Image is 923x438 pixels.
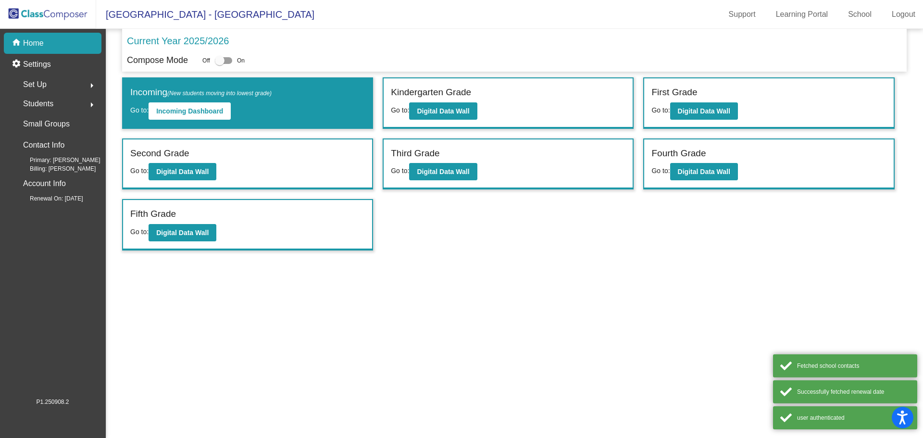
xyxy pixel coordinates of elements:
span: Go to: [130,228,149,236]
b: Digital Data Wall [678,168,730,175]
span: Go to: [651,167,670,175]
label: Fourth Grade [651,147,706,161]
b: Digital Data Wall [417,168,469,175]
label: Kindergarten Grade [391,86,471,100]
span: Primary: [PERSON_NAME] [14,156,100,164]
label: Second Grade [130,147,189,161]
div: user authenticated [797,413,910,422]
span: On [237,56,245,65]
button: Digital Data Wall [149,224,216,241]
button: Digital Data Wall [149,163,216,180]
span: Go to: [130,167,149,175]
b: Incoming Dashboard [156,107,223,115]
mat-icon: home [12,38,23,49]
span: Students [23,97,53,111]
span: Set Up [23,78,47,91]
div: Fetched school contacts [797,362,910,370]
span: Go to: [651,106,670,114]
span: [GEOGRAPHIC_DATA] - [GEOGRAPHIC_DATA] [96,7,314,22]
span: Go to: [391,167,409,175]
p: Home [23,38,44,49]
p: Account Info [23,177,66,190]
span: Off [202,56,210,65]
span: Renewal On: [DATE] [14,194,83,203]
button: Digital Data Wall [409,163,477,180]
b: Digital Data Wall [417,107,469,115]
a: Logout [884,7,923,22]
span: Go to: [130,106,149,114]
button: Digital Data Wall [670,102,738,120]
a: School [840,7,879,22]
p: Small Groups [23,117,70,131]
button: Digital Data Wall [409,102,477,120]
span: (New students moving into lowest grade) [167,90,272,97]
button: Incoming Dashboard [149,102,231,120]
span: Go to: [391,106,409,114]
a: Learning Portal [768,7,836,22]
mat-icon: arrow_right [86,80,98,91]
b: Digital Data Wall [156,229,209,237]
button: Digital Data Wall [670,163,738,180]
mat-icon: arrow_right [86,99,98,111]
label: Incoming [130,86,272,100]
mat-icon: settings [12,59,23,70]
div: Successfully fetched renewal date [797,388,910,396]
label: First Grade [651,86,697,100]
b: Digital Data Wall [156,168,209,175]
p: Compose Mode [127,54,188,67]
p: Contact Info [23,138,64,152]
label: Third Grade [391,147,439,161]
b: Digital Data Wall [678,107,730,115]
p: Current Year 2025/2026 [127,34,229,48]
a: Support [721,7,763,22]
p: Settings [23,59,51,70]
span: Billing: [PERSON_NAME] [14,164,96,173]
label: Fifth Grade [130,207,176,221]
